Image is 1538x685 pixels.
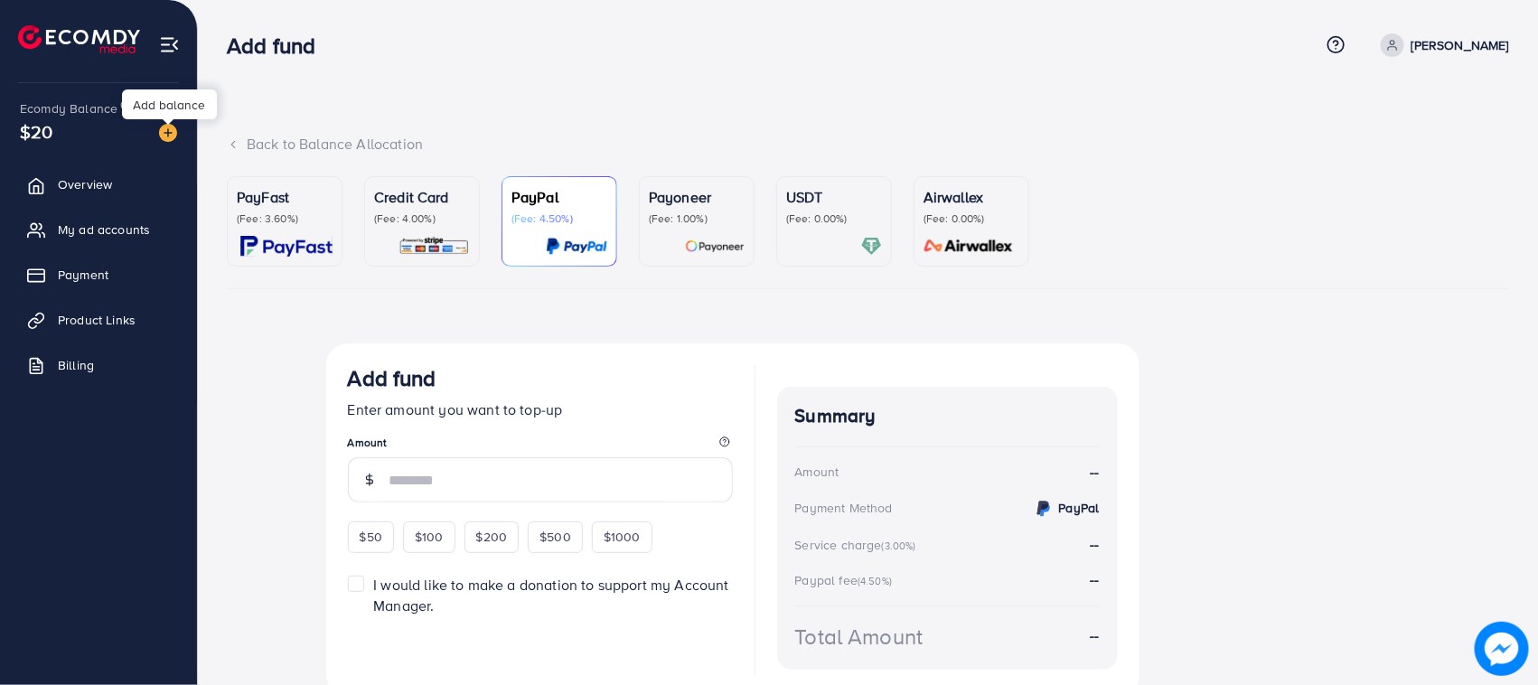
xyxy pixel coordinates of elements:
h3: Add fund [348,365,436,391]
a: My ad accounts [14,211,183,248]
p: Credit Card [374,186,470,208]
p: USDT [786,186,882,208]
img: logo [18,25,140,53]
span: I would like to make a donation to support my Account Manager. [373,575,728,615]
strong: PayPal [1059,499,1100,517]
img: credit [1033,498,1055,520]
legend: Amount [348,435,733,457]
img: card [240,236,333,257]
h3: Add fund [227,33,330,59]
span: Overview [58,175,112,193]
a: [PERSON_NAME] [1374,33,1509,57]
span: Payment [58,266,108,284]
strong: -- [1090,625,1099,646]
span: Billing [58,356,94,374]
p: Enter amount you want to top-up [348,399,733,420]
div: Total Amount [795,621,924,652]
img: card [918,236,1019,257]
div: Add balance [122,89,217,119]
div: Back to Balance Allocation [227,134,1509,155]
span: $100 [415,528,444,546]
img: image [159,124,177,142]
p: (Fee: 4.50%) [511,211,607,226]
p: Payoneer [649,186,745,208]
p: [PERSON_NAME] [1411,34,1509,56]
a: Payment [14,257,183,293]
small: (3.00%) [882,539,916,553]
img: card [399,236,470,257]
img: image [1475,622,1529,676]
p: PayFast [237,186,333,208]
small: (4.50%) [858,574,892,588]
strong: -- [1090,462,1099,483]
a: Product Links [14,302,183,338]
strong: -- [1090,534,1099,554]
img: card [546,236,607,257]
p: (Fee: 4.00%) [374,211,470,226]
p: PayPal [511,186,607,208]
p: Airwallex [924,186,1019,208]
span: My ad accounts [58,221,150,239]
p: (Fee: 3.60%) [237,211,333,226]
div: Paypal fee [795,571,898,589]
img: card [861,236,882,257]
span: Product Links [58,311,136,329]
span: $20 [20,118,52,145]
a: Overview [14,166,183,202]
span: $500 [539,528,571,546]
span: $1000 [604,528,641,546]
span: $50 [360,528,382,546]
span: $200 [476,528,508,546]
a: Billing [14,347,183,383]
div: Payment Method [795,499,893,517]
img: card [685,236,745,257]
div: Service charge [795,536,922,554]
p: (Fee: 0.00%) [786,211,882,226]
p: (Fee: 1.00%) [649,211,745,226]
iframe: PayPal [552,638,733,670]
strong: -- [1090,569,1099,589]
span: Ecomdy Balance [20,99,117,117]
p: (Fee: 0.00%) [924,211,1019,226]
div: Amount [795,463,839,481]
h4: Summary [795,405,1100,427]
img: menu [159,34,180,55]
